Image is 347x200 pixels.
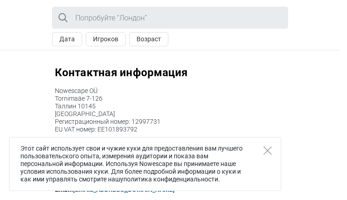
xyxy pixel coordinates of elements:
[55,126,293,133] li: EU VAT номер: EE101893792
[55,87,293,95] li: Nowescape OÜ
[9,137,281,191] div: Этот сайт использует свои и чужие куки для предоставления вам лучшего пользовательского опыта, из...
[86,32,126,46] button: Игроков
[52,32,82,46] button: Дата
[52,7,288,29] input: Попробуйте “Лондон”
[55,95,293,102] li: Tornimaäe 7-126
[129,32,168,46] button: Возраст
[55,65,293,80] h2: Контактная информация
[55,110,293,118] li: [GEOGRAPHIC_DATA]
[264,146,272,155] button: Close
[55,118,293,126] li: Регистрационный номер: 12997731
[55,102,293,110] li: Таллин 10145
